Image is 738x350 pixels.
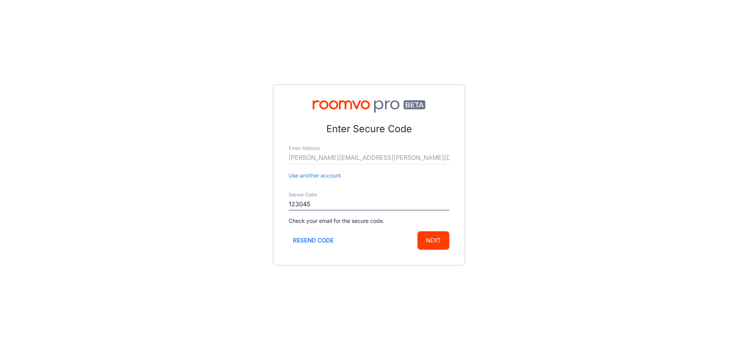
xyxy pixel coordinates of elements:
[289,145,320,152] label: Email Address
[289,122,449,136] p: Enter Secure Code
[289,198,449,211] input: Enter secure code
[289,192,317,198] label: Secure Code
[289,152,449,164] input: myname@example.com
[289,231,338,250] button: Resend code
[289,171,341,180] button: Use another account
[289,217,449,225] p: Check your email for the secure code.
[417,231,449,250] button: Next
[289,100,449,113] img: Roomvo PRO Beta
